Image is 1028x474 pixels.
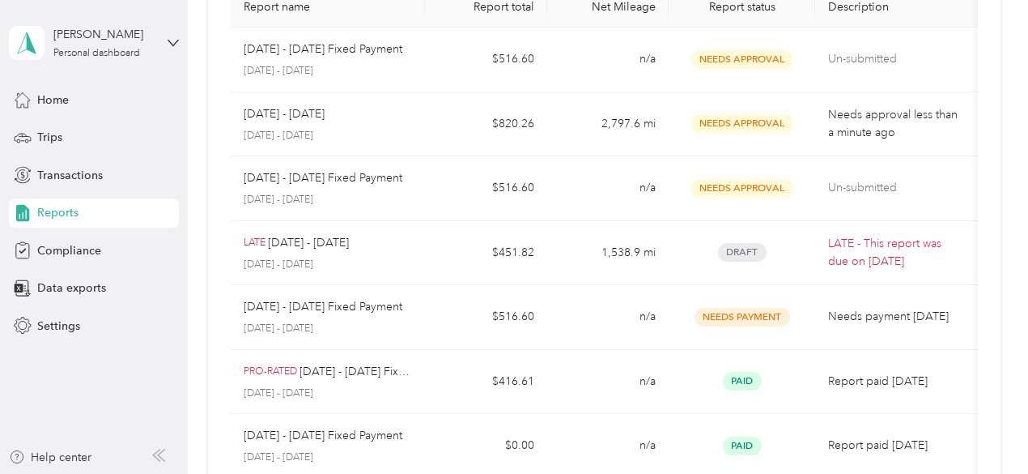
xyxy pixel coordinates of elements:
[695,308,790,327] span: Needs Payment
[723,372,762,391] span: Paid
[547,285,669,350] td: n/a
[547,221,669,286] td: 1,538.9 mi
[425,92,546,157] td: $820.26
[244,105,325,123] p: [DATE] - [DATE]
[37,167,103,184] span: Transactions
[547,350,669,415] td: n/a
[828,308,965,326] p: Needs payment [DATE]
[691,114,793,133] span: Needs Approval
[828,437,965,455] p: Report paid [DATE]
[425,221,546,286] td: $451.82
[53,26,155,43] div: [PERSON_NAME]
[37,280,106,297] span: Data exports
[828,235,965,271] p: LATE - This report was due on [DATE]
[37,129,62,146] span: Trips
[244,64,413,79] p: [DATE] - [DATE]
[37,318,80,335] span: Settings
[937,383,1028,474] iframe: Everlance-gr Chat Button Frame
[691,179,793,198] span: Needs Approval
[425,28,546,92] td: $516.60
[547,92,669,157] td: 2,797.6 mi
[425,156,546,221] td: $516.60
[244,298,402,316] p: [DATE] - [DATE] Fixed Payment
[299,363,412,381] p: [DATE] - [DATE] Fixed Payment
[244,258,413,272] p: [DATE] - [DATE]
[425,350,546,415] td: $416.61
[37,242,101,259] span: Compliance
[244,365,297,379] p: PRO-RATED
[244,451,413,465] p: [DATE] - [DATE]
[828,179,965,197] p: Un-submitted
[828,373,965,391] p: Report paid [DATE]
[691,50,793,69] span: Needs Approval
[37,204,79,221] span: Reports
[268,234,349,252] p: [DATE] - [DATE]
[828,50,965,68] p: Un-submitted
[244,386,413,401] p: [DATE] - [DATE]
[244,41,402,58] p: [DATE] - [DATE] Fixed Payment
[723,437,762,455] span: Paid
[425,285,546,350] td: $516.60
[828,106,965,142] p: Needs approval less than a minute ago
[244,427,402,445] p: [DATE] - [DATE] Fixed Payment
[244,193,413,207] p: [DATE] - [DATE]
[37,92,69,109] span: Home
[244,322,413,336] p: [DATE] - [DATE]
[547,156,669,221] td: n/a
[9,449,91,466] button: Help center
[547,28,669,92] td: n/a
[244,169,402,187] p: [DATE] - [DATE] Fixed Payment
[244,129,413,143] p: [DATE] - [DATE]
[718,243,767,262] span: Draft
[244,236,265,250] p: LATE
[53,49,140,58] div: Personal dashboard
